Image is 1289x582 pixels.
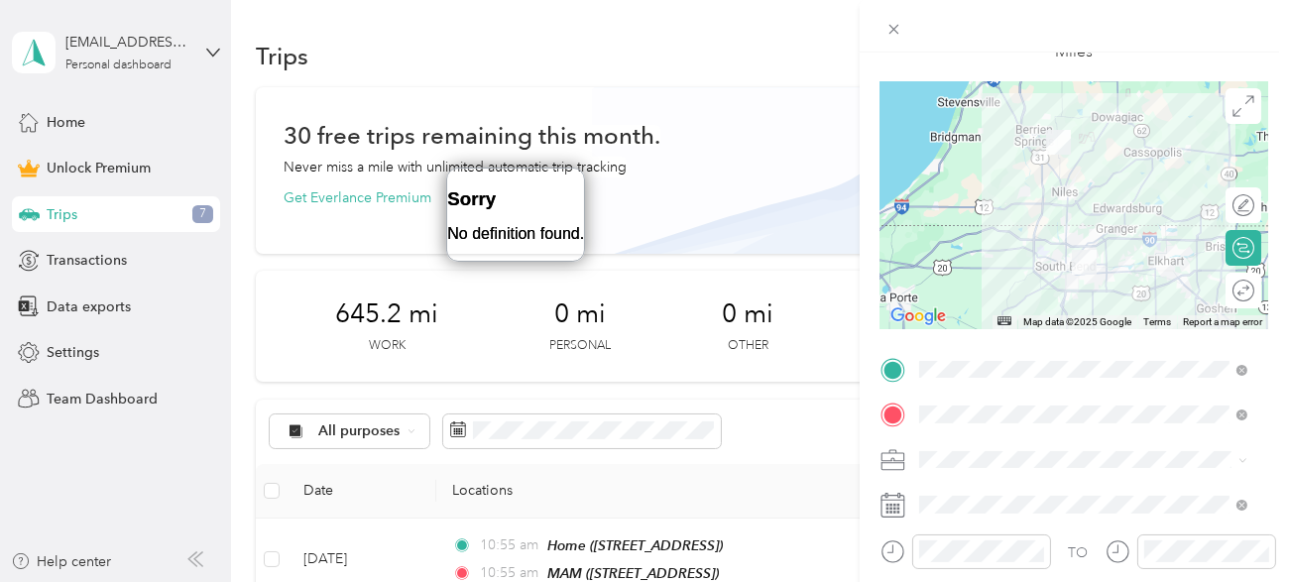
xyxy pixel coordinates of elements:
[1023,316,1131,327] span: Map data ©2025 Google
[997,316,1011,325] button: Keyboard shortcuts
[885,303,951,329] a: Open this area in Google Maps (opens a new window)
[1183,316,1262,327] a: Report a map error
[885,303,951,329] img: Google
[1178,471,1289,582] iframe: Everlance-gr Chat Button Frame
[1143,316,1171,327] a: Terms (opens in new tab)
[1055,40,1093,64] p: Miles
[1068,542,1088,563] div: TO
